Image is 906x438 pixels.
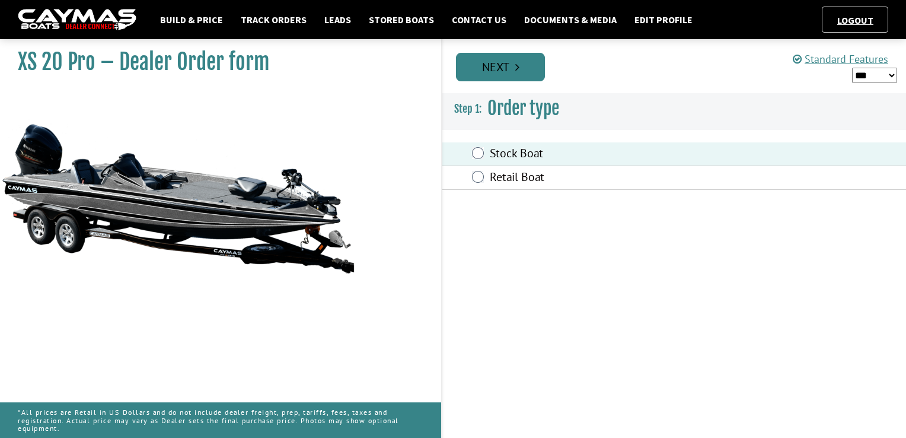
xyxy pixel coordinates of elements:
[442,87,906,131] h3: Order type
[629,12,698,27] a: Edit Profile
[518,12,623,27] a: Documents & Media
[490,170,739,187] label: Retail Boat
[18,402,423,438] p: *All prices are Retail in US Dollars and do not include dealer freight, prep, tariffs, fees, taxe...
[831,14,879,26] a: Logout
[490,146,739,163] label: Stock Boat
[18,49,411,75] h1: XS 20 Pro – Dealer Order form
[453,51,906,81] ul: Pagination
[363,12,440,27] a: Stored Boats
[793,52,888,66] a: Standard Features
[235,12,312,27] a: Track Orders
[318,12,357,27] a: Leads
[154,12,229,27] a: Build & Price
[456,53,545,81] a: Next
[18,9,136,31] img: caymas-dealer-connect-2ed40d3bc7270c1d8d7ffb4b79bf05adc795679939227970def78ec6f6c03838.gif
[446,12,512,27] a: Contact Us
